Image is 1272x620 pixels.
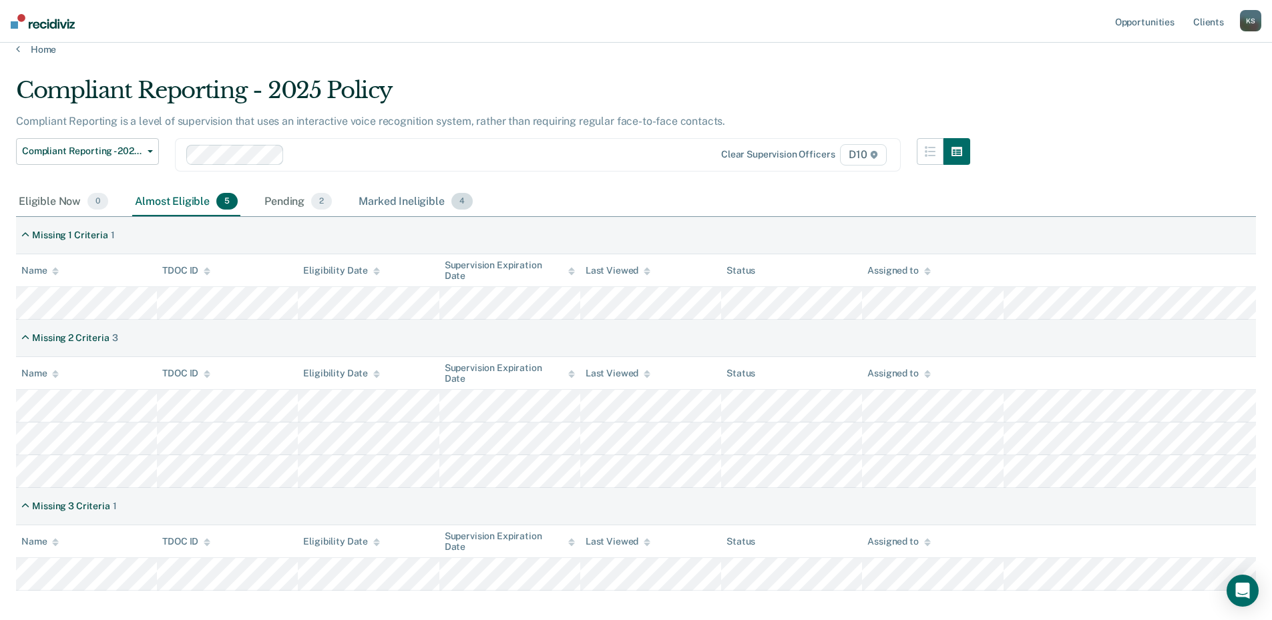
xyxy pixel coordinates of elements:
[21,265,59,276] div: Name
[32,332,109,344] div: Missing 2 Criteria
[11,14,75,29] img: Recidiviz
[21,536,59,547] div: Name
[216,193,238,210] span: 5
[162,265,210,276] div: TDOC ID
[726,536,755,547] div: Status
[1227,575,1259,607] div: Open Intercom Messenger
[586,536,650,547] div: Last Viewed
[16,495,122,517] div: Missing 3 Criteria1
[303,536,380,547] div: Eligibility Date
[303,265,380,276] div: Eligibility Date
[16,188,111,217] div: Eligible Now0
[867,368,930,379] div: Assigned to
[445,531,575,553] div: Supervision Expiration Date
[113,501,117,512] div: 1
[32,501,110,512] div: Missing 3 Criteria
[162,368,210,379] div: TDOC ID
[586,368,650,379] div: Last Viewed
[311,193,332,210] span: 2
[16,224,120,246] div: Missing 1 Criteria1
[262,188,335,217] div: Pending2
[586,265,650,276] div: Last Viewed
[162,536,210,547] div: TDOC ID
[1240,10,1261,31] button: KS
[16,138,159,165] button: Compliant Reporting - 2025 Policy
[867,265,930,276] div: Assigned to
[111,230,115,241] div: 1
[726,265,755,276] div: Status
[32,230,108,241] div: Missing 1 Criteria
[303,368,380,379] div: Eligibility Date
[451,193,473,210] span: 4
[445,362,575,385] div: Supervision Expiration Date
[1240,10,1261,31] div: K S
[16,43,1256,55] a: Home
[840,144,886,166] span: D10
[112,332,118,344] div: 3
[87,193,108,210] span: 0
[726,368,755,379] div: Status
[16,115,725,127] p: Compliant Reporting is a level of supervision that uses an interactive voice recognition system, ...
[16,327,124,349] div: Missing 2 Criteria3
[721,149,835,160] div: Clear supervision officers
[445,260,575,282] div: Supervision Expiration Date
[356,188,475,217] div: Marked Ineligible4
[22,145,142,157] span: Compliant Reporting - 2025 Policy
[132,188,240,217] div: Almost Eligible5
[16,77,970,115] div: Compliant Reporting - 2025 Policy
[867,536,930,547] div: Assigned to
[21,368,59,379] div: Name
